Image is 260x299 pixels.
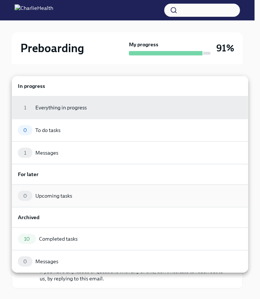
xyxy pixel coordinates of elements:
[35,104,87,111] div: Everything in progress
[12,228,248,250] a: 10Completed tasks
[12,164,248,185] a: For later
[12,119,248,141] a: 0To do tasks
[20,236,34,242] span: 10
[18,213,242,221] h6: Archived
[20,150,31,156] span: 1
[19,128,31,133] span: 0
[12,141,248,164] a: 1Messages
[35,127,60,134] div: To do tasks
[12,250,248,273] a: 0Messages
[12,76,248,96] a: In progress
[19,193,31,199] span: 0
[39,235,78,242] div: Completed tasks
[35,258,58,265] div: Messages
[35,149,58,156] div: Messages
[18,82,242,90] h6: In progress
[12,185,248,207] a: 0Upcoming tasks
[35,192,72,199] div: Upcoming tasks
[20,105,31,110] span: 1
[12,207,248,228] a: Archived
[12,96,248,119] a: 1Everything in progress
[18,170,242,178] h6: For later
[19,259,31,264] span: 0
